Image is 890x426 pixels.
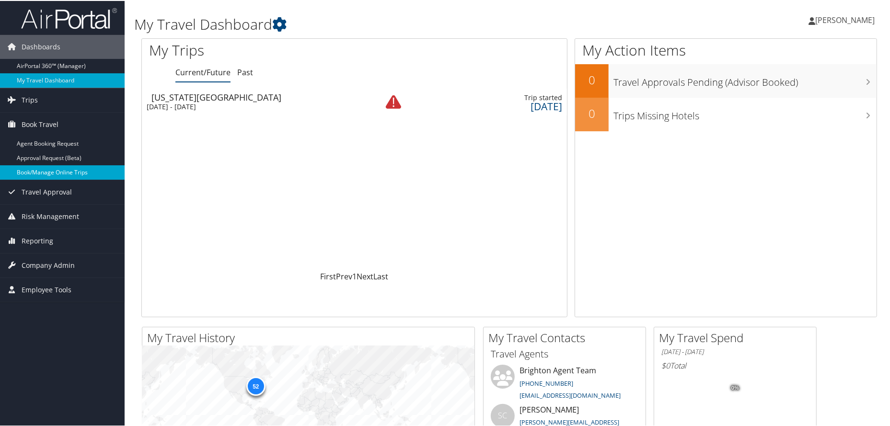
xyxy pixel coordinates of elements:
[575,71,609,87] h2: 0
[22,34,60,58] span: Dashboards
[147,329,474,345] h2: My Travel History
[575,39,877,59] h1: My Action Items
[488,329,646,345] h2: My Travel Contacts
[661,359,670,370] span: $0
[575,97,877,130] a: 0Trips Missing Hotels
[613,70,877,88] h3: Travel Approvals Pending (Advisor Booked)
[419,101,562,110] div: [DATE]
[336,270,353,281] a: Prev
[659,329,816,345] h2: My Travel Spend
[731,384,739,390] tspan: 0%
[21,6,117,29] img: airportal-logo.png
[22,277,71,301] span: Employee Tools
[151,92,364,101] div: [US_STATE][GEOGRAPHIC_DATA]
[22,87,38,111] span: Trips
[22,112,58,136] span: Book Travel
[575,104,609,121] h2: 0
[22,228,53,252] span: Reporting
[353,270,357,281] a: 1
[357,270,374,281] a: Next
[237,66,253,77] a: Past
[613,104,877,122] h3: Trips Missing Hotels
[147,102,359,110] div: [DATE] - [DATE]
[246,376,265,395] div: 52
[386,93,401,109] img: alert-flat-solid-warning.png
[815,14,875,24] span: [PERSON_NAME]
[486,364,643,403] li: Brighton Agent Team
[520,390,621,399] a: [EMAIL_ADDRESS][DOMAIN_NAME]
[374,270,389,281] a: Last
[149,39,383,59] h1: My Trips
[134,13,634,34] h1: My Travel Dashboard
[661,359,809,370] h6: Total
[809,5,884,34] a: [PERSON_NAME]
[22,253,75,276] span: Company Admin
[321,270,336,281] a: First
[575,63,877,97] a: 0Travel Approvals Pending (Advisor Booked)
[491,346,638,360] h3: Travel Agents
[419,92,562,101] div: Trip started
[520,378,573,387] a: [PHONE_NUMBER]
[22,204,79,228] span: Risk Management
[175,66,231,77] a: Current/Future
[661,346,809,356] h6: [DATE] - [DATE]
[22,179,72,203] span: Travel Approval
